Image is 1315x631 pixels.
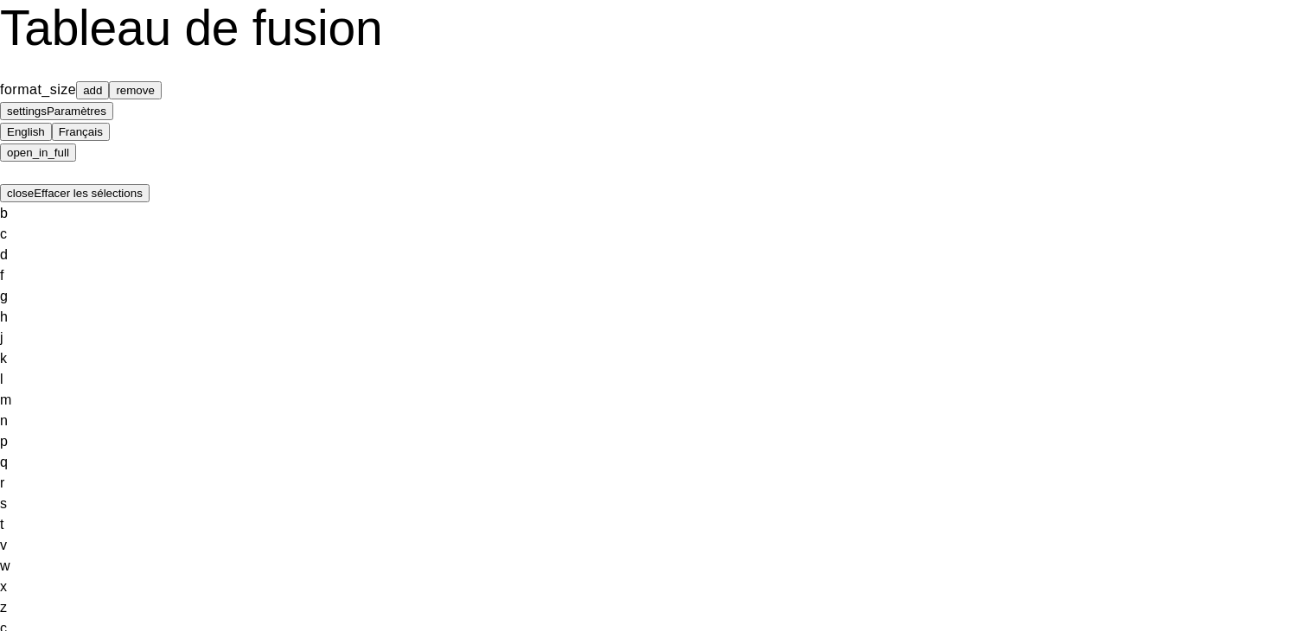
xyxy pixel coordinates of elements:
[7,125,45,138] span: English
[59,125,103,138] span: Français
[7,146,69,159] mat-icon: open_in_full
[34,187,143,200] span: Effacer les sélections
[76,81,109,99] button: Augmenter la taille de la police
[47,105,106,118] span: Paramètres
[7,105,47,118] mat-icon: settings
[7,187,34,200] mat-icon: close
[116,84,154,97] mat-icon: remove
[109,81,161,99] button: Diminuer la taille de la police
[83,84,102,97] mat-icon: add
